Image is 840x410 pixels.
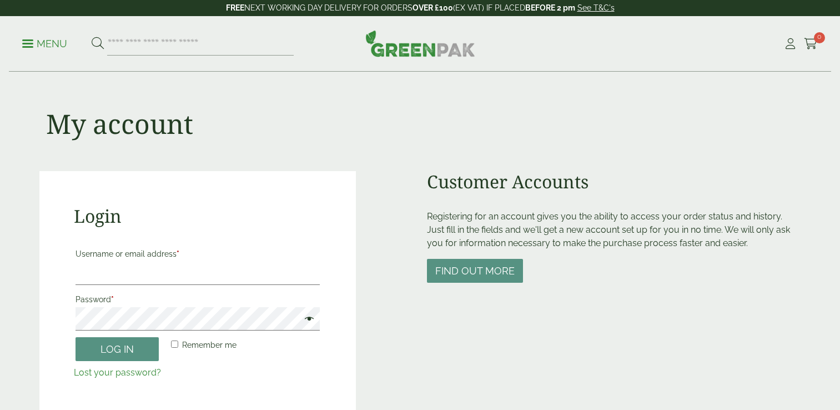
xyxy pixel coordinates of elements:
a: Find out more [427,266,523,277]
span: Remember me [182,341,237,349]
p: Menu [22,37,67,51]
p: Registering for an account gives you the ability to access your order status and history. Just fi... [427,210,801,250]
a: 0 [804,36,818,52]
strong: BEFORE 2 pm [525,3,575,12]
h2: Customer Accounts [427,171,801,192]
button: Log in [76,337,159,361]
label: Password [76,292,320,307]
i: My Account [783,38,797,49]
h2: Login [74,206,322,227]
span: 0 [814,32,825,43]
input: Remember me [171,341,178,348]
a: See T&C's [577,3,615,12]
a: Lost your password? [74,367,161,378]
strong: OVER £100 [413,3,453,12]
h1: My account [46,108,193,140]
i: Cart [804,38,818,49]
label: Username or email address [76,246,320,262]
button: Find out more [427,259,523,283]
img: GreenPak Supplies [365,30,475,57]
strong: FREE [226,3,244,12]
a: Menu [22,37,67,48]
